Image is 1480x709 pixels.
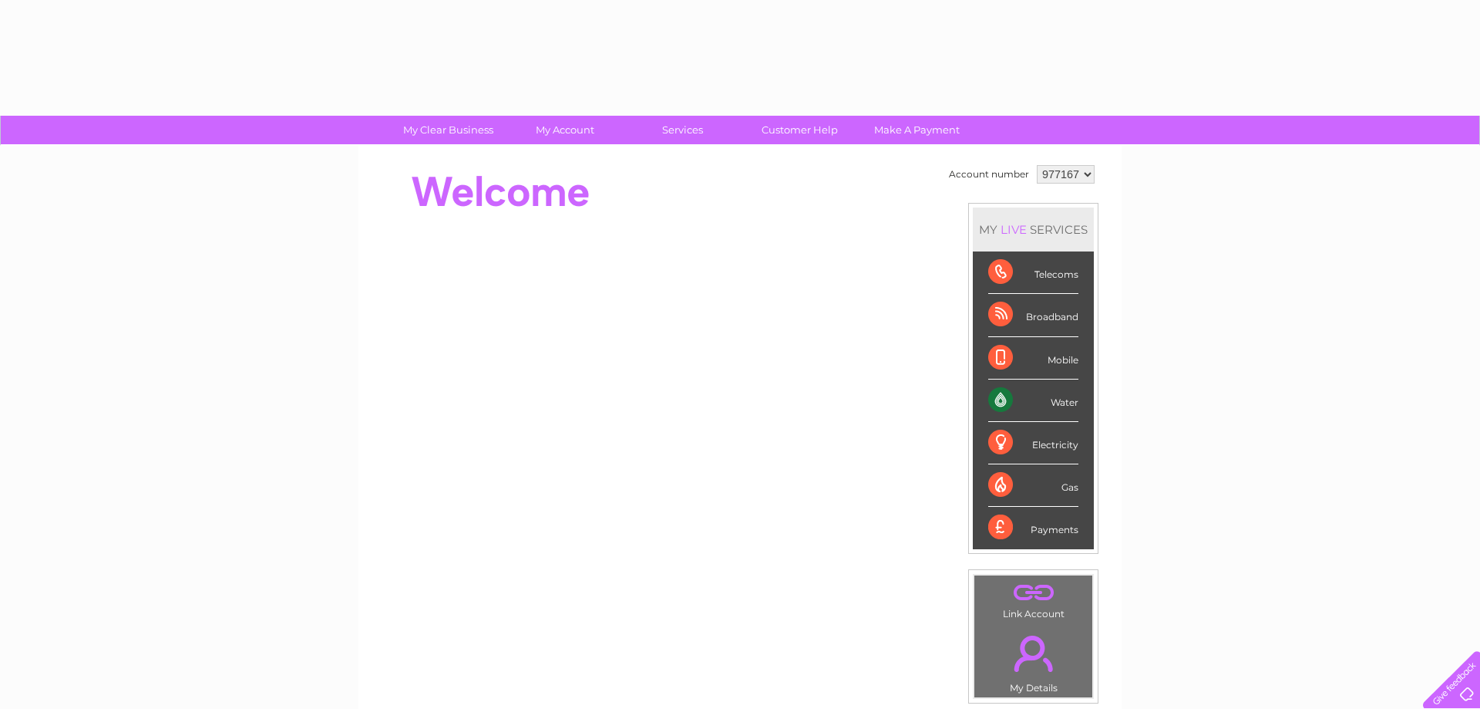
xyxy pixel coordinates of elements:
[853,116,980,144] a: Make A Payment
[619,116,746,144] a: Services
[974,623,1093,698] td: My Details
[974,575,1093,623] td: Link Account
[502,116,629,144] a: My Account
[988,337,1078,380] div: Mobile
[978,626,1088,680] a: .
[973,208,1094,252] div: MY SERVICES
[988,294,1078,336] div: Broadband
[736,116,863,144] a: Customer Help
[997,222,1030,237] div: LIVE
[988,464,1078,507] div: Gas
[945,161,1033,187] td: Account number
[988,380,1078,422] div: Water
[988,507,1078,549] div: Payments
[988,252,1078,294] div: Telecoms
[385,116,512,144] a: My Clear Business
[978,579,1088,606] a: .
[988,422,1078,464] div: Electricity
